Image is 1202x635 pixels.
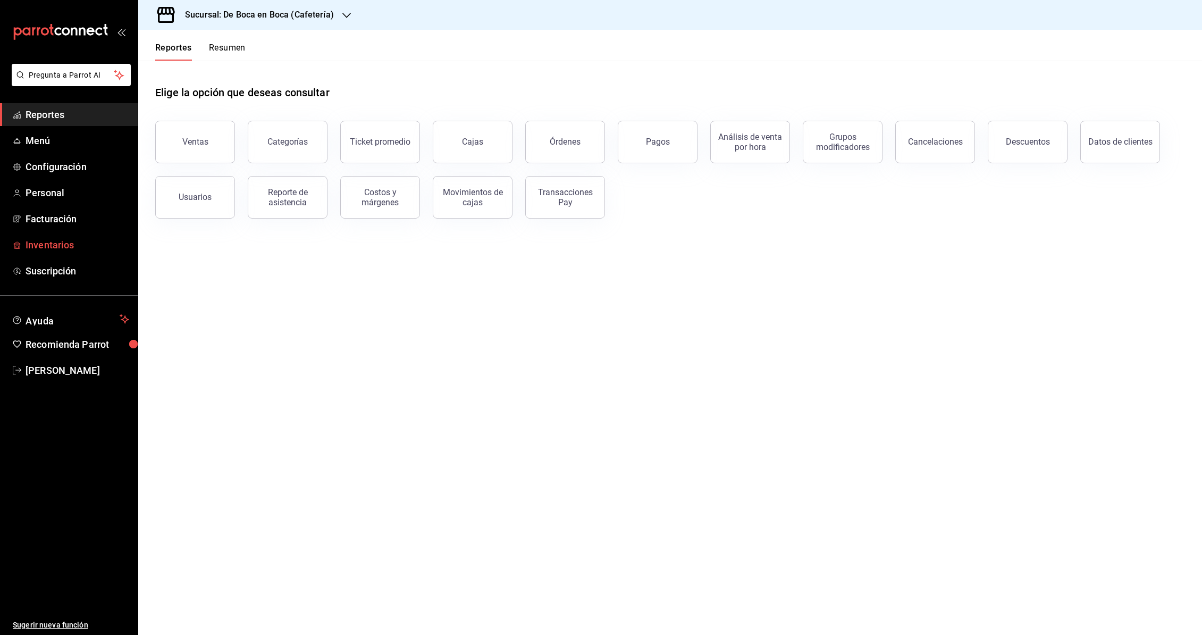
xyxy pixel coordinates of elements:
[1080,121,1160,163] button: Datos de clientes
[155,85,330,101] h1: Elige la opción que deseas consultar
[26,212,129,226] span: Facturación
[340,176,420,219] button: Costos y márgenes
[26,363,129,378] span: [PERSON_NAME]
[1088,137,1153,147] div: Datos de clientes
[26,264,129,278] span: Suscripción
[155,43,192,61] button: Reportes
[26,133,129,148] span: Menú
[179,192,212,202] div: Usuarios
[440,187,506,207] div: Movimientos de cajas
[155,176,235,219] button: Usuarios
[155,121,235,163] button: Ventas
[26,186,129,200] span: Personal
[29,70,114,81] span: Pregunta a Parrot AI
[117,28,125,36] button: open_drawer_menu
[433,176,512,219] button: Movimientos de cajas
[646,137,670,147] div: Pagos
[267,137,308,147] div: Categorías
[26,313,115,325] span: Ayuda
[525,121,605,163] button: Órdenes
[350,137,410,147] div: Ticket promedio
[12,64,131,86] button: Pregunta a Parrot AI
[717,132,783,152] div: Análisis de venta por hora
[618,121,697,163] button: Pagos
[13,620,129,631] span: Sugerir nueva función
[347,187,413,207] div: Costos y márgenes
[176,9,334,21] h3: Sucursal: De Boca en Boca (Cafetería)
[803,121,882,163] button: Grupos modificadores
[988,121,1067,163] button: Descuentos
[182,137,208,147] div: Ventas
[908,137,963,147] div: Cancelaciones
[7,77,131,88] a: Pregunta a Parrot AI
[248,121,327,163] button: Categorías
[525,176,605,219] button: Transacciones Pay
[255,187,321,207] div: Reporte de asistencia
[810,132,876,152] div: Grupos modificadores
[26,107,129,122] span: Reportes
[26,160,129,174] span: Configuración
[155,43,246,61] div: navigation tabs
[1006,137,1050,147] div: Descuentos
[550,137,581,147] div: Órdenes
[248,176,327,219] button: Reporte de asistencia
[895,121,975,163] button: Cancelaciones
[340,121,420,163] button: Ticket promedio
[532,187,598,207] div: Transacciones Pay
[26,337,129,352] span: Recomienda Parrot
[462,136,484,148] div: Cajas
[209,43,246,61] button: Resumen
[433,121,512,163] a: Cajas
[26,238,129,252] span: Inventarios
[710,121,790,163] button: Análisis de venta por hora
